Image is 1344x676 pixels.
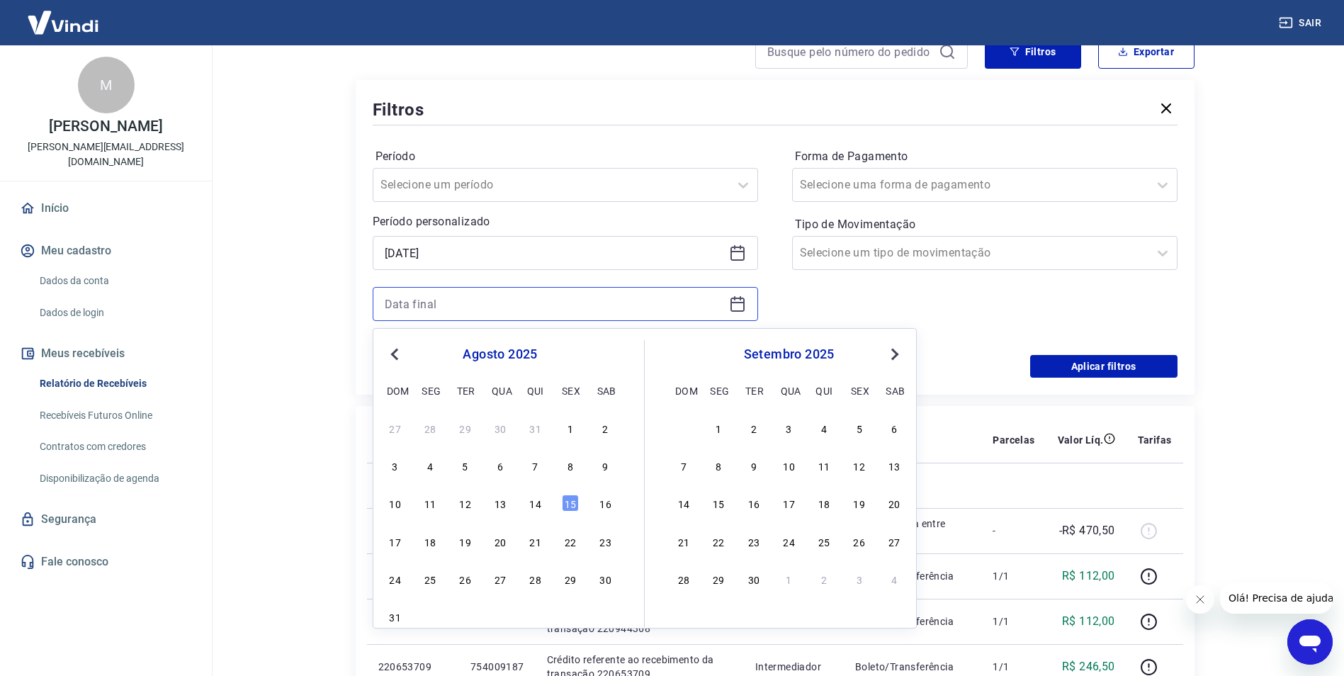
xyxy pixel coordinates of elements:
div: Choose sábado, 20 de setembro de 2025 [886,495,903,512]
div: qui [815,382,832,399]
div: ter [745,382,762,399]
div: Choose segunda-feira, 22 de setembro de 2025 [710,533,727,550]
div: Choose domingo, 14 de setembro de 2025 [675,495,692,512]
p: Intermediador [755,660,832,674]
p: 1/1 [993,569,1034,583]
div: Choose quarta-feira, 13 de agosto de 2025 [492,495,509,512]
input: Busque pelo número do pedido [767,41,933,62]
div: M [78,57,135,113]
p: R$ 246,50 [1062,658,1115,675]
div: month 2025-09 [673,417,905,589]
div: Choose terça-feira, 16 de setembro de 2025 [745,495,762,512]
p: -R$ 470,50 [1059,522,1115,539]
div: Choose domingo, 28 de setembro de 2025 [675,570,692,587]
div: seg [422,382,439,399]
div: Choose quinta-feira, 4 de setembro de 2025 [527,608,544,625]
div: Choose segunda-feira, 8 de setembro de 2025 [710,457,727,474]
div: Choose segunda-feira, 25 de agosto de 2025 [422,570,439,587]
div: Choose quarta-feira, 3 de setembro de 2025 [781,419,798,436]
iframe: Botão para abrir a janela de mensagens [1287,619,1333,665]
button: Meu cadastro [17,235,195,266]
input: Data inicial [385,242,723,264]
iframe: Mensagem da empresa [1220,582,1333,614]
div: Choose domingo, 21 de setembro de 2025 [675,533,692,550]
div: Choose terça-feira, 9 de setembro de 2025 [745,457,762,474]
div: Choose sábado, 23 de agosto de 2025 [597,533,614,550]
div: sex [851,382,868,399]
iframe: Fechar mensagem [1186,585,1214,614]
div: Choose segunda-feira, 11 de agosto de 2025 [422,495,439,512]
div: Choose segunda-feira, 29 de setembro de 2025 [710,570,727,587]
div: qua [492,382,509,399]
div: Choose terça-feira, 29 de julho de 2025 [457,419,474,436]
div: Choose domingo, 27 de julho de 2025 [387,419,404,436]
div: Choose sexta-feira, 12 de setembro de 2025 [851,457,868,474]
div: Choose quinta-feira, 25 de setembro de 2025 [815,533,832,550]
div: Choose sexta-feira, 22 de agosto de 2025 [562,533,579,550]
div: Choose sexta-feira, 26 de setembro de 2025 [851,533,868,550]
div: Choose segunda-feira, 28 de julho de 2025 [422,419,439,436]
p: 754009187 [470,660,524,674]
div: Choose quarta-feira, 30 de julho de 2025 [492,419,509,436]
div: Choose quinta-feira, 7 de agosto de 2025 [527,457,544,474]
div: Choose sábado, 2 de agosto de 2025 [597,419,614,436]
div: Choose domingo, 3 de agosto de 2025 [387,457,404,474]
div: Choose terça-feira, 26 de agosto de 2025 [457,570,474,587]
div: Choose domingo, 17 de agosto de 2025 [387,533,404,550]
div: Choose sábado, 9 de agosto de 2025 [597,457,614,474]
div: Choose quarta-feira, 20 de agosto de 2025 [492,533,509,550]
div: Choose terça-feira, 2 de setembro de 2025 [457,608,474,625]
label: Forma de Pagamento [795,148,1175,165]
div: Choose segunda-feira, 18 de agosto de 2025 [422,533,439,550]
div: month 2025-08 [385,417,616,627]
div: Choose terça-feira, 23 de setembro de 2025 [745,533,762,550]
button: Next Month [886,346,903,363]
a: Contratos com credores [34,432,195,461]
div: qui [527,382,544,399]
div: Choose quarta-feira, 24 de setembro de 2025 [781,533,798,550]
div: Choose quinta-feira, 21 de agosto de 2025 [527,533,544,550]
p: Valor Líq. [1058,433,1104,447]
div: Choose sábado, 13 de setembro de 2025 [886,457,903,474]
p: Boleto/Transferência [855,660,970,674]
div: Choose quarta-feira, 17 de setembro de 2025 [781,495,798,512]
p: - [993,524,1034,538]
div: Choose sexta-feira, 5 de setembro de 2025 [562,608,579,625]
p: [PERSON_NAME][EMAIL_ADDRESS][DOMAIN_NAME] [11,140,201,169]
div: Choose domingo, 10 de agosto de 2025 [387,495,404,512]
p: Período personalizado [373,213,758,230]
div: seg [710,382,727,399]
h5: Filtros [373,98,425,121]
a: Dados de login [34,298,195,327]
input: Data final [385,293,723,315]
div: Choose terça-feira, 5 de agosto de 2025 [457,457,474,474]
div: Choose terça-feira, 12 de agosto de 2025 [457,495,474,512]
div: Choose quinta-feira, 11 de setembro de 2025 [815,457,832,474]
div: agosto 2025 [385,346,616,363]
div: setembro 2025 [673,346,905,363]
div: sab [597,382,614,399]
label: Tipo de Movimentação [795,216,1175,233]
button: Exportar [1098,35,1195,69]
div: Choose sexta-feira, 29 de agosto de 2025 [562,570,579,587]
a: Disponibilização de agenda [34,464,195,493]
p: R$ 112,00 [1062,613,1115,630]
p: R$ 112,00 [1062,568,1115,585]
div: Choose sexta-feira, 5 de setembro de 2025 [851,419,868,436]
div: Choose sábado, 27 de setembro de 2025 [886,533,903,550]
div: Choose domingo, 7 de setembro de 2025 [675,457,692,474]
div: Choose sábado, 6 de setembro de 2025 [597,608,614,625]
div: Choose domingo, 31 de agosto de 2025 [675,419,692,436]
div: Choose segunda-feira, 4 de agosto de 2025 [422,457,439,474]
button: Meus recebíveis [17,338,195,369]
div: Choose segunda-feira, 1 de setembro de 2025 [422,608,439,625]
div: Choose quinta-feira, 18 de setembro de 2025 [815,495,832,512]
a: Segurança [17,504,195,535]
div: Choose sexta-feira, 3 de outubro de 2025 [851,570,868,587]
a: Início [17,193,195,224]
div: Choose sábado, 6 de setembro de 2025 [886,419,903,436]
div: Choose quinta-feira, 28 de agosto de 2025 [527,570,544,587]
div: Choose quarta-feira, 10 de setembro de 2025 [781,457,798,474]
div: sab [886,382,903,399]
div: Choose domingo, 31 de agosto de 2025 [387,608,404,625]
